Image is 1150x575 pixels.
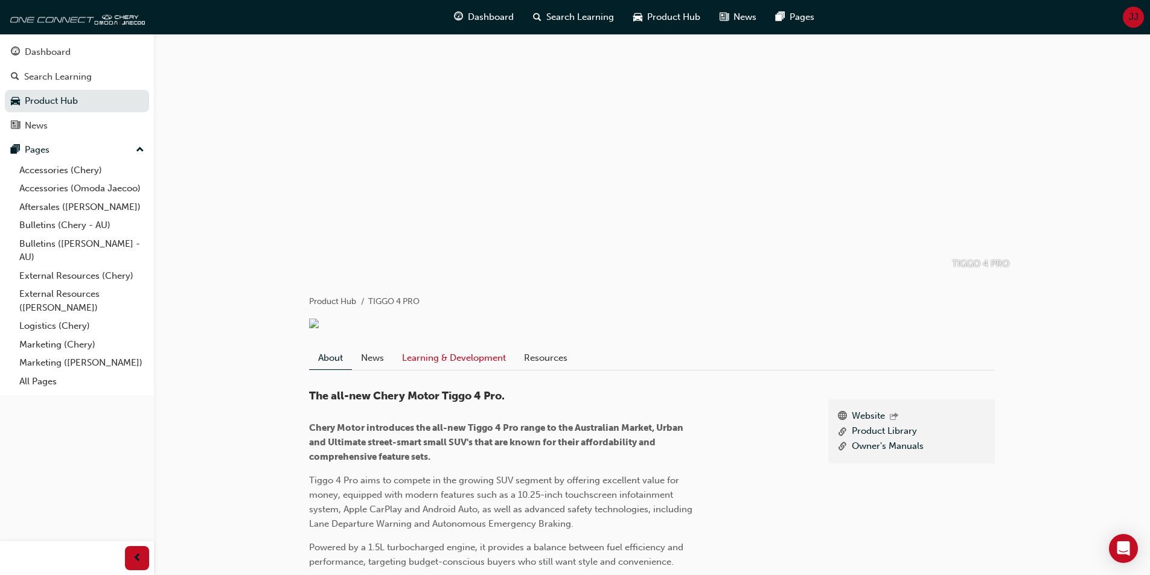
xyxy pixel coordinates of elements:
[14,285,149,317] a: External Resources ([PERSON_NAME])
[5,139,149,161] button: Pages
[11,72,19,83] span: search-icon
[710,5,766,30] a: news-iconNews
[11,121,20,132] span: news-icon
[733,10,756,24] span: News
[368,295,420,309] li: TIGGO 4 PRO
[444,5,523,30] a: guage-iconDashboard
[14,354,149,372] a: Marketing ([PERSON_NAME])
[720,10,729,25] span: news-icon
[852,424,917,439] a: Product Library
[838,439,847,454] span: link-icon
[309,319,319,328] img: 0ac8fa1c-0539-4e9f-9637-5034b95faadc.png
[852,439,924,454] a: Owner's Manuals
[309,296,356,307] a: Product Hub
[5,41,149,63] a: Dashboard
[14,335,149,354] a: Marketing (Chery)
[25,45,71,59] div: Dashboard
[766,5,824,30] a: pages-iconPages
[1123,7,1144,28] button: JJ
[14,317,149,335] a: Logistics (Chery)
[14,267,149,285] a: External Resources (Chery)
[515,346,577,369] a: Resources
[11,96,20,107] span: car-icon
[133,551,142,566] span: prev-icon
[890,412,898,422] span: outbound-icon
[647,10,700,24] span: Product Hub
[11,145,20,156] span: pages-icon
[14,372,149,391] a: All Pages
[309,542,686,567] span: Powered by a 1.5L turbocharged engine, it provides a balance between fuel efficiency and performa...
[1109,534,1138,563] div: Open Intercom Messenger
[25,143,50,157] div: Pages
[14,216,149,235] a: Bulletins (Chery - AU)
[1129,10,1139,24] span: JJ
[14,198,149,217] a: Aftersales ([PERSON_NAME])
[5,66,149,88] a: Search Learning
[25,119,48,133] div: News
[523,5,624,30] a: search-iconSearch Learning
[309,422,685,462] span: Chery Motor introduces the all-new Tiggo 4 Pro range to the Australian Market, Urban and Ultimate...
[5,90,149,112] a: Product Hub
[309,475,695,529] span: Tiggo 4 Pro aims to compete in the growing SUV segment by offering excellent value for money, equ...
[5,115,149,137] a: News
[5,39,149,139] button: DashboardSearch LearningProduct HubNews
[633,10,642,25] span: car-icon
[14,235,149,267] a: Bulletins ([PERSON_NAME] - AU)
[454,10,463,25] span: guage-icon
[533,10,541,25] span: search-icon
[309,346,352,370] a: About
[624,5,710,30] a: car-iconProduct Hub
[546,10,614,24] span: Search Learning
[776,10,785,25] span: pages-icon
[952,257,1009,271] p: TIGGO 4 PRO
[790,10,814,24] span: Pages
[852,409,885,425] a: Website
[468,10,514,24] span: Dashboard
[24,70,92,84] div: Search Learning
[14,179,149,198] a: Accessories (Omoda Jaecoo)
[309,389,505,402] span: The all-new Chery Motor Tiggo 4 Pro.
[352,346,393,369] a: News
[838,409,847,425] span: www-icon
[6,5,145,29] img: oneconnect
[393,346,515,369] a: Learning & Development
[11,47,20,58] span: guage-icon
[136,142,144,158] span: up-icon
[14,161,149,180] a: Accessories (Chery)
[838,424,847,439] span: link-icon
